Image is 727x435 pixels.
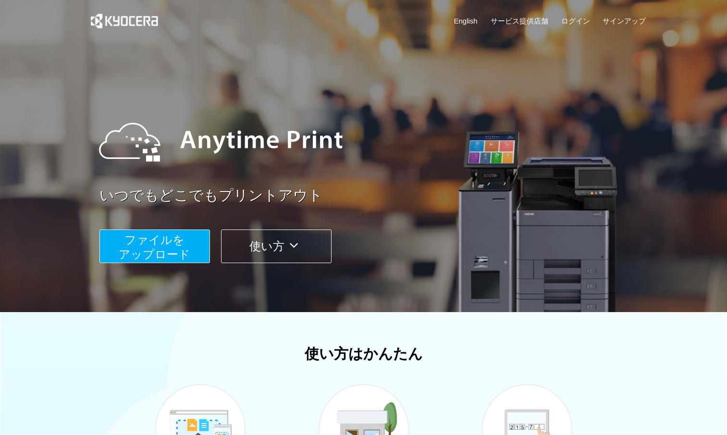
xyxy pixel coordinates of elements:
[454,16,478,26] a: English
[99,230,210,263] button: ファイルを​​アップロード
[491,16,548,26] a: サービス提供店舗
[221,230,332,263] button: 使い方
[99,185,652,206] a: いつでもどこでもプリントアウト
[603,16,646,26] a: サインアップ
[119,233,190,261] span: ファイルを ​​アップロード
[561,16,590,26] a: ログイン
